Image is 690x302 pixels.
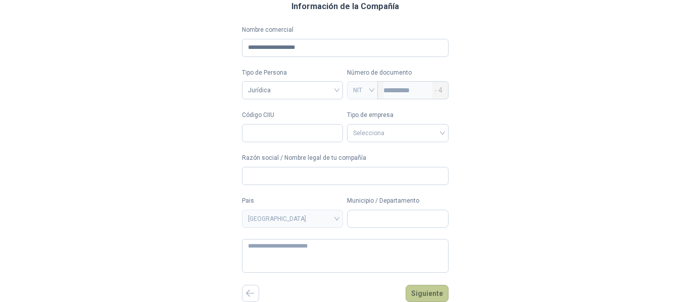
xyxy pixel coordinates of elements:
button: Siguiente [406,285,449,302]
span: NIT [353,83,372,98]
label: Tipo de Persona [242,68,343,78]
label: Código CIIU [242,110,343,120]
label: Pais [242,196,343,206]
span: COLOMBIA [248,211,337,226]
label: Municipio / Departamento [347,196,449,206]
label: Razón social / Nombre legal de tu compañía [242,153,449,163]
span: - 4 [434,82,442,99]
label: Nombre comercial [242,25,449,35]
label: Tipo de empresa [347,110,449,120]
span: Jurídica [248,83,337,98]
p: Número de documento [347,68,449,78]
